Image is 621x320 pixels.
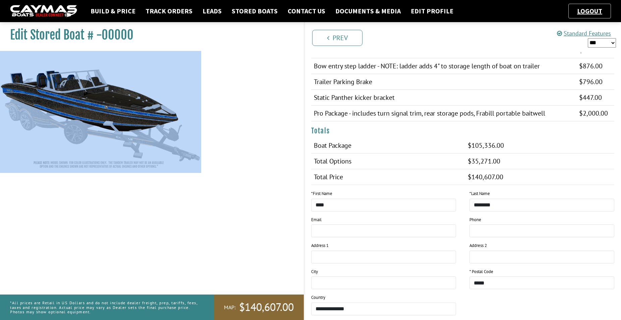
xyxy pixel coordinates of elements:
[468,173,503,181] span: $140,607.00
[311,90,576,106] td: Static Panther kicker bracket
[10,297,199,317] p: *All prices are Retail in US Dollars and do not include dealer freight, prep, tariffs, fees, taxe...
[332,7,404,15] a: Documents & Media
[239,300,294,314] span: $140,607.00
[87,7,139,15] a: Build & Price
[311,58,576,74] td: Bow entry step ladder - NOTE: ladder adds 4" to storage length of boat on trailer
[10,27,287,43] h1: Edit Stored Boat # -00000
[469,190,490,197] label: Last Name
[142,7,196,15] a: Track Orders
[311,169,465,185] td: Total Price
[199,7,225,15] a: Leads
[224,304,236,311] span: MAP:
[311,106,576,121] td: Pro Package - includes turn signal trim, rear storage pods, Frabill portable baitwell
[579,77,603,86] span: $796.00
[311,216,322,223] label: Email
[311,74,576,90] td: Trailer Parking Brake
[310,29,621,46] ul: Pagination
[228,7,281,15] a: Stored Boats
[311,127,614,135] h4: Totals
[579,109,608,118] span: $2,000.00
[311,242,329,249] label: Address 1
[311,268,318,275] label: City
[579,93,602,102] span: $447.00
[468,157,500,166] span: $35,271.00
[469,268,493,275] label: * Postal Code
[311,294,325,301] label: Country
[579,62,603,70] span: $876.00
[557,29,611,37] a: Standard Features
[407,7,457,15] a: Edit Profile
[311,190,332,197] label: First Name
[311,138,465,153] td: Boat Package
[469,216,481,223] label: Phone
[284,7,329,15] a: Contact Us
[312,30,362,46] a: Prev
[311,153,465,169] td: Total Options
[214,295,304,320] a: MAP:$140,607.00
[10,5,77,17] img: caymas-dealer-connect-2ed40d3bc7270c1d8d7ffb4b79bf05adc795679939227970def78ec6f6c03838.gif
[468,141,504,150] span: $105,336.00
[469,242,487,249] label: Address 2
[574,7,606,15] a: Logout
